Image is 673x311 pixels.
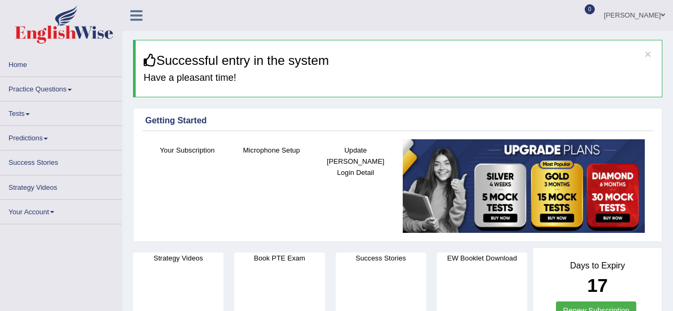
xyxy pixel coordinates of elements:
h4: Microphone Setup [235,145,308,156]
a: Success Stories [1,150,122,171]
h4: Success Stories [336,253,426,264]
h4: Your Subscription [151,145,224,156]
h4: Days to Expiry [545,261,650,271]
h4: Strategy Videos [133,253,223,264]
h4: Have a pleasant time! [144,73,654,83]
span: 0 [585,4,595,14]
h4: EW Booklet Download [437,253,527,264]
img: small5.jpg [403,139,645,233]
a: Home [1,53,122,73]
div: Getting Started [145,114,650,127]
a: Strategy Videos [1,175,122,196]
a: Tests [1,102,122,122]
h4: Book PTE Exam [234,253,325,264]
a: Your Account [1,200,122,221]
a: Predictions [1,126,122,147]
button: × [645,48,651,60]
h4: Update [PERSON_NAME] Login Detail [319,145,392,178]
h3: Successful entry in the system [144,54,654,68]
a: Practice Questions [1,77,122,98]
b: 17 [587,275,608,296]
